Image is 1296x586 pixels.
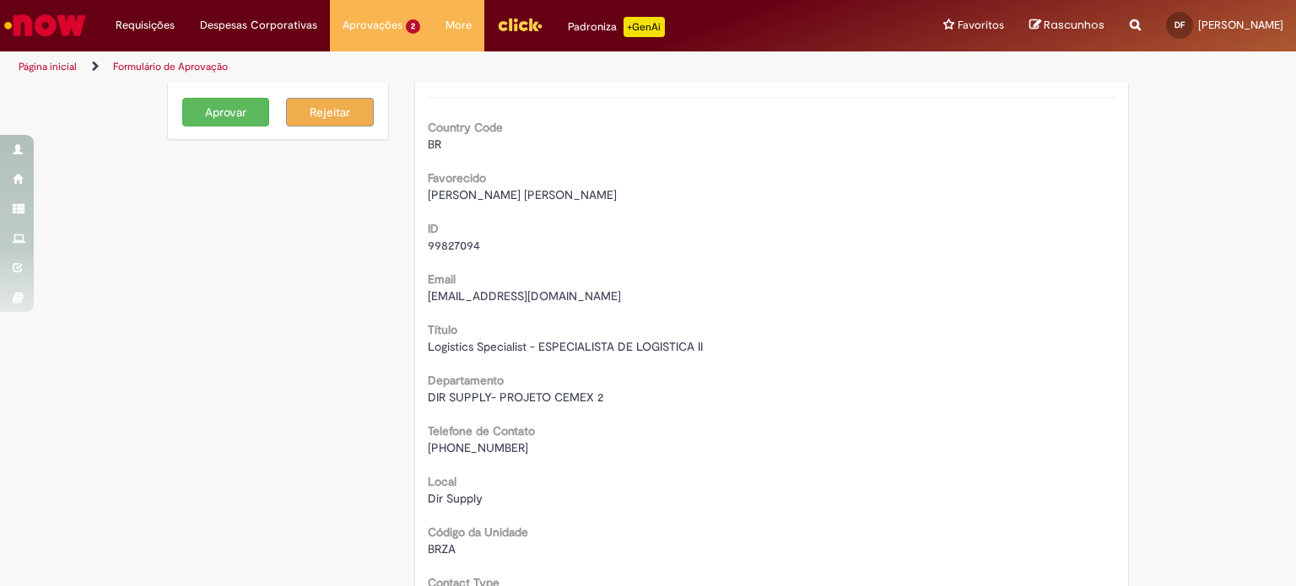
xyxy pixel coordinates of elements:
[428,271,456,287] b: Email
[428,524,528,540] b: Código da Unidade
[116,17,175,34] span: Requisições
[19,60,77,73] a: Página inicial
[428,322,457,337] b: Título
[497,12,543,37] img: click_logo_yellow_360x200.png
[445,17,472,34] span: More
[1029,18,1104,34] a: Rascunhos
[1044,17,1104,33] span: Rascunhos
[624,17,665,37] p: +GenAi
[428,440,528,455] span: [PHONE_NUMBER]
[428,187,617,202] span: [PERSON_NAME] [PERSON_NAME]
[200,17,317,34] span: Despesas Corporativas
[958,17,1004,34] span: Favoritos
[428,423,535,438] b: Telefone de Contato
[286,98,374,126] button: Rejeitar
[1174,19,1185,30] span: DF
[428,137,441,152] span: BR
[343,17,402,34] span: Aprovações
[428,238,480,253] span: 99827094
[428,339,703,354] span: Logistics Specialist - ESPECIALISTA DE LOGISTICA II
[428,288,621,304] span: [EMAIL_ADDRESS][DOMAIN_NAME]
[428,491,483,506] span: Dir Supply
[428,373,504,388] b: Departamento
[1198,18,1283,32] span: [PERSON_NAME]
[113,60,228,73] a: Formulário de Aprovação
[2,8,89,42] img: ServiceNow
[568,17,665,37] div: Padroniza
[13,51,851,83] ul: Trilhas de página
[428,221,439,236] b: ID
[428,170,486,185] b: Favorecido
[428,390,603,405] span: DIR SUPPLY- PROJETO CEMEX 2
[406,19,420,34] span: 2
[428,541,456,556] span: BRZA
[182,98,270,126] button: Aprovar
[428,120,503,135] b: Country Code
[428,474,456,489] b: Local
